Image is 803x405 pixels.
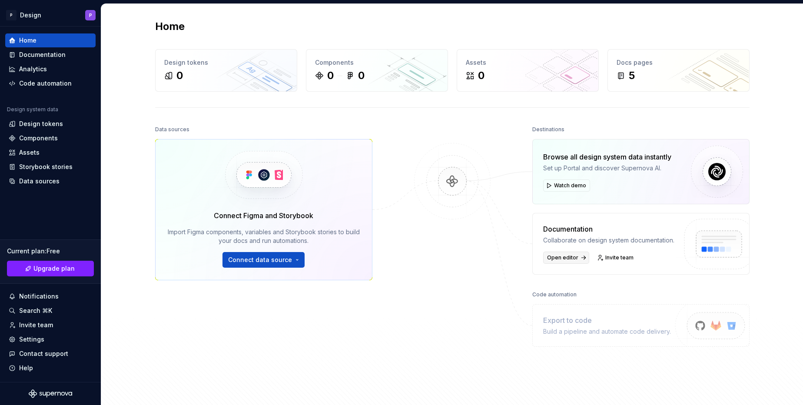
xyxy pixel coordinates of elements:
div: Current plan : Free [7,247,94,256]
span: Invite team [605,254,634,261]
div: 0 [327,69,334,83]
div: Assets [19,148,40,157]
a: Components [5,131,96,145]
div: 0 [478,69,484,83]
div: Invite team [19,321,53,329]
a: Settings [5,332,96,346]
div: Data sources [155,123,189,136]
div: Analytics [19,65,47,73]
button: PDesignP [2,6,99,24]
div: Help [19,364,33,372]
button: Search ⌘K [5,304,96,318]
div: Settings [19,335,44,344]
div: P [6,10,17,20]
div: Storybook stories [19,163,73,171]
span: Watch demo [554,182,586,189]
a: Documentation [5,48,96,62]
a: Storybook stories [5,160,96,174]
div: Search ⌘K [19,306,52,315]
a: Design tokens [5,117,96,131]
div: 0 [176,69,183,83]
div: Collaborate on design system documentation. [543,236,674,245]
div: Components [19,134,58,143]
a: Design tokens0 [155,49,297,92]
div: Design tokens [164,58,288,67]
div: Components [315,58,439,67]
a: Code automation [5,76,96,90]
div: Build a pipeline and automate code delivery. [543,327,671,336]
h2: Home [155,20,185,33]
div: Set up Portal and discover Supernova AI. [543,164,671,173]
a: Invite team [5,318,96,332]
div: Documentation [19,50,66,59]
div: Import Figma components, variables and Storybook stories to build your docs and run automations. [168,228,360,245]
button: Contact support [5,347,96,361]
span: Connect data source [228,256,292,264]
div: Docs pages [617,58,740,67]
a: Assets0 [457,49,599,92]
div: Contact support [19,349,68,358]
div: Design [20,11,41,20]
div: Connect Figma and Storybook [214,210,313,221]
a: Assets [5,146,96,159]
div: Export to code [543,315,671,325]
a: Home [5,33,96,47]
div: Code automation [19,79,72,88]
div: 0 [358,69,365,83]
a: Invite team [594,252,637,264]
button: Help [5,361,96,375]
a: Open editor [543,252,589,264]
div: Documentation [543,224,674,234]
button: Notifications [5,289,96,303]
div: Design system data [7,106,58,113]
a: Upgrade plan [7,261,94,276]
div: 5 [629,69,635,83]
a: Docs pages5 [607,49,750,92]
div: Code automation [532,289,577,301]
div: Design tokens [19,120,63,128]
a: Analytics [5,62,96,76]
svg: Supernova Logo [29,389,72,398]
div: Assets [466,58,590,67]
button: Connect data source [222,252,305,268]
div: Home [19,36,36,45]
button: Watch demo [543,179,590,192]
div: Data sources [19,177,60,186]
a: Data sources [5,174,96,188]
a: Components00 [306,49,448,92]
div: Notifications [19,292,59,301]
div: Destinations [532,123,564,136]
span: Open editor [547,254,578,261]
div: P [89,12,92,19]
span: Upgrade plan [33,264,75,273]
div: Browse all design system data instantly [543,152,671,162]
